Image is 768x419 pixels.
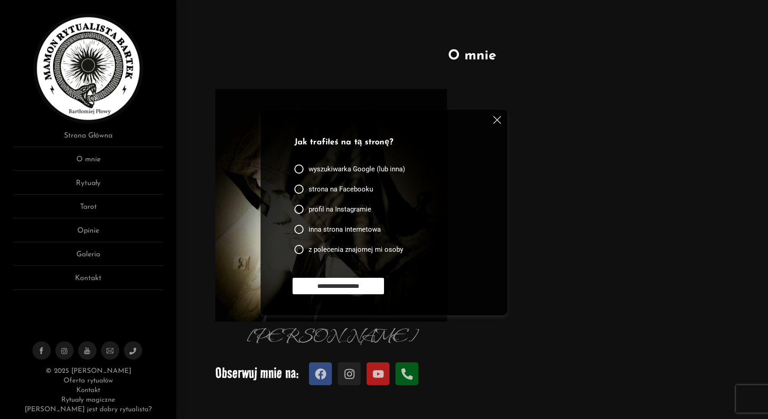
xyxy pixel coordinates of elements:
[195,322,468,352] p: [PERSON_NAME]
[64,377,113,384] a: Oferta rytuałów
[14,202,163,218] a: Tarot
[14,130,163,147] a: Strona Główna
[215,360,447,386] p: Obserwuj mnie na:
[14,249,163,266] a: Galeria
[14,178,163,195] a: Rytuały
[309,225,381,234] span: inna strona internetowa
[14,273,163,290] a: Kontakt
[190,46,754,66] h1: O mnie
[61,397,115,403] a: Rytuały magiczne
[76,387,100,394] a: Kontakt
[33,14,143,123] img: Rytualista Bartek
[14,225,163,242] a: Opinie
[309,164,405,174] span: wyszukiwarka Google (lub inna)
[309,185,373,194] span: strona na Facebooku
[493,116,501,124] img: cross.svg
[309,205,371,214] span: profil na Instagramie
[294,137,470,149] p: Jak trafiłeś na tą stronę?
[25,406,152,413] a: [PERSON_NAME] jest dobry rytualista?
[309,245,403,254] span: z polecenia znajomej mi osoby
[14,154,163,171] a: O mnie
